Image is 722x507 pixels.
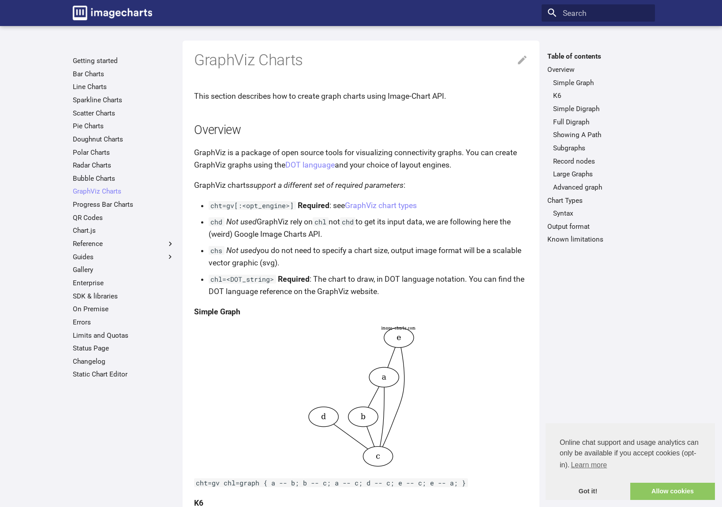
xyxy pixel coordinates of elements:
a: Image-Charts documentation [69,2,156,24]
a: learn more about cookies [569,459,608,472]
a: Gallery [73,265,175,274]
a: Known limitations [547,235,649,244]
a: Radar Charts [73,161,175,170]
a: Line Charts [73,82,175,91]
p: : The chart to draw, in DOT language notation. You can find the DOT language reference on the Gra... [209,273,528,298]
em: Not used [226,217,257,226]
a: On Premise [73,305,175,313]
p: GraphViz charts : [194,179,528,191]
code: chd [209,217,224,226]
input: Search [542,4,655,22]
code: chs [209,246,224,255]
a: GraphViz chart types [345,201,417,210]
a: Progress Bar Charts [73,200,175,209]
a: Enterprise [73,279,175,287]
a: allow cookies [630,483,715,500]
img: chart [307,325,416,469]
img: logo [73,6,152,20]
a: Simple Graph [553,78,649,87]
a: Errors [73,318,175,327]
a: Doughnut Charts [73,135,175,144]
a: Sparkline Charts [73,96,175,104]
a: Chart.js [73,226,175,235]
a: Overview [547,65,649,74]
em: support a different set of required parameters [250,181,404,190]
a: K6 [553,91,649,100]
a: Advanced graph [553,183,649,192]
code: cht=gv chl=graph { a -- b; b -- c; a -- c; d -- c; e -- c; e -- a; } [194,478,468,487]
a: Limits and Quotas [73,331,175,340]
a: Subgraphs [553,144,649,153]
label: Table of contents [542,52,655,61]
strong: Required [298,201,329,210]
label: Guides [73,253,175,261]
label: Reference [73,239,175,248]
code: cht=gv[:<opt_engine>] [209,201,296,210]
p: This section describes how to create graph charts using Image-Chart API. [194,90,528,102]
a: DOT language [285,160,335,169]
a: Scatter Charts [73,109,175,118]
code: chl=<DOT_string> [209,275,276,283]
h4: Simple Graph [194,306,528,318]
p: GraphViz rely on not to get its input data, we are following here the (weird) Google Image Charts... [209,216,528,240]
code: chd [340,217,356,226]
a: Output format [547,222,649,231]
nav: Overview [547,78,649,192]
a: QR Codes [73,213,175,222]
a: Bubble Charts [73,174,175,183]
a: Getting started [73,56,175,65]
div: cookieconsent [546,423,715,500]
h1: GraphViz Charts [194,50,528,71]
a: dismiss cookie message [546,483,630,500]
a: Full Digraph [553,118,649,127]
h2: Overview [194,122,528,139]
a: Record nodes [553,157,649,166]
span: Online chat support and usage analytics can only be available if you accept cookies (opt-in). [560,437,701,472]
a: Large Graphs [553,170,649,179]
nav: Chart Types [547,209,649,218]
a: SDK & libraries [73,292,175,301]
p: GraphViz is a package of open source tools for visualizing connectivity graphs. You can create Gr... [194,146,528,171]
a: Changelog [73,357,175,366]
a: Showing A Path [553,130,649,139]
p: : see [209,199,528,212]
a: Polar Charts [73,148,175,157]
a: Syntax [553,209,649,218]
a: Chart Types [547,196,649,205]
a: Pie Charts [73,122,175,130]
strong: Required [278,275,310,283]
a: Status Page [73,344,175,353]
code: chl [313,217,329,226]
em: Not used [226,246,257,255]
a: Static Chart Editor [73,370,175,379]
a: Bar Charts [73,70,175,78]
p: you do not need to specify a chart size, output image format will be a scalable vector graphic (s... [209,244,528,269]
a: GraphViz Charts [73,187,175,196]
nav: Table of contents [542,52,655,244]
a: Simple Digraph [553,104,649,113]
